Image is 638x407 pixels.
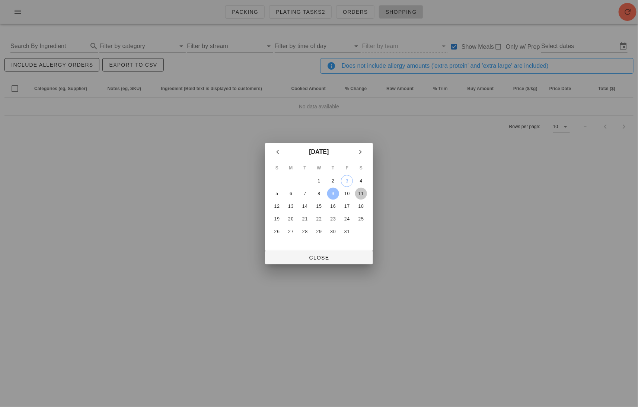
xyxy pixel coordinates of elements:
[285,229,297,234] div: 27
[354,162,368,174] th: S
[355,204,367,209] div: 18
[341,191,353,196] div: 10
[285,200,297,212] button: 13
[265,251,373,264] button: Close
[341,216,353,222] div: 24
[341,178,353,184] div: 3
[299,226,311,238] button: 28
[326,162,340,174] th: T
[271,216,283,222] div: 19
[355,213,367,225] button: 25
[355,200,367,212] button: 18
[313,213,325,225] button: 22
[341,213,353,225] button: 24
[299,213,311,225] button: 21
[299,204,311,209] div: 14
[313,178,325,184] div: 1
[271,226,283,238] button: 26
[341,162,354,174] th: F
[285,213,297,225] button: 20
[313,175,325,187] button: 1
[327,200,339,212] button: 16
[298,162,312,174] th: T
[284,162,298,174] th: M
[341,204,353,209] div: 17
[285,216,297,222] div: 20
[341,229,353,234] div: 31
[312,162,326,174] th: W
[299,191,311,196] div: 7
[355,175,367,187] button: 4
[355,191,367,196] div: 11
[313,216,325,222] div: 22
[327,216,339,222] div: 23
[285,188,297,200] button: 6
[271,145,284,159] button: Previous month
[271,200,283,212] button: 12
[271,188,283,200] button: 5
[299,200,311,212] button: 14
[313,188,325,200] button: 8
[327,213,339,225] button: 23
[327,175,339,187] button: 2
[355,216,367,222] div: 25
[327,188,339,200] button: 9
[285,204,297,209] div: 13
[285,226,297,238] button: 27
[327,229,339,234] div: 30
[271,213,283,225] button: 19
[313,229,325,234] div: 29
[299,229,311,234] div: 28
[271,229,283,234] div: 26
[285,191,297,196] div: 6
[327,226,339,238] button: 30
[327,178,339,184] div: 2
[313,204,325,209] div: 15
[271,255,367,261] span: Close
[270,162,284,174] th: S
[341,200,353,212] button: 17
[341,188,353,200] button: 10
[306,144,332,159] button: [DATE]
[327,191,339,196] div: 9
[271,191,283,196] div: 5
[313,200,325,212] button: 15
[341,226,353,238] button: 31
[355,178,367,184] div: 4
[313,226,325,238] button: 29
[354,145,367,159] button: Next month
[327,204,339,209] div: 16
[313,191,325,196] div: 8
[299,216,311,222] div: 21
[271,204,283,209] div: 12
[341,175,353,187] button: 3
[355,188,367,200] button: 11
[299,188,311,200] button: 7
